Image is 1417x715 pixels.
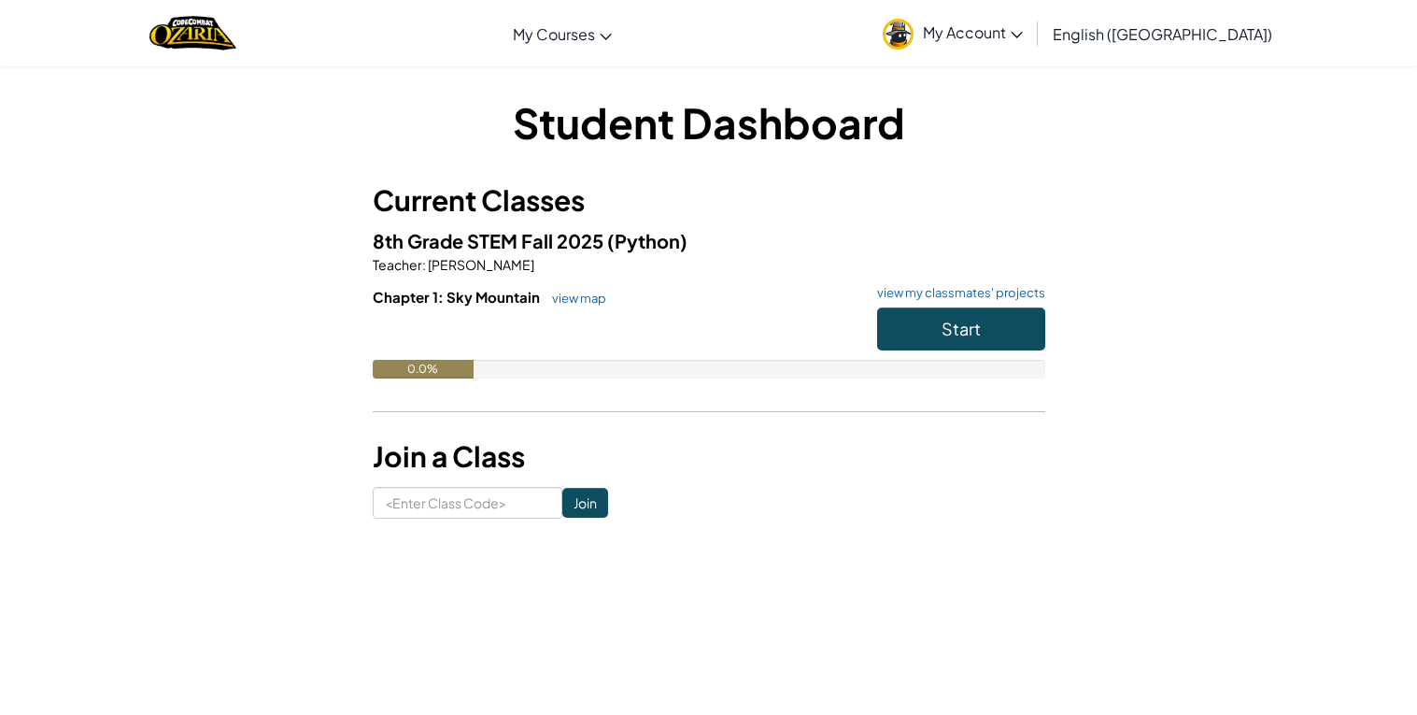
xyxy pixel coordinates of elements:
[562,488,608,518] input: Join
[373,229,607,252] span: 8th Grade STEM Fall 2025
[149,14,236,52] a: Ozaria by CodeCombat logo
[373,360,474,379] div: 0.0%
[373,487,562,519] input: <Enter Class Code>
[1043,8,1282,59] a: English ([GEOGRAPHIC_DATA])
[426,256,534,273] span: [PERSON_NAME]
[543,291,606,306] a: view map
[373,179,1045,222] h3: Current Classes
[877,307,1045,350] button: Start
[503,8,621,59] a: My Courses
[373,436,1045,478] h3: Join a Class
[868,287,1045,299] a: view my classmates' projects
[942,318,981,339] span: Start
[373,256,422,273] span: Teacher
[873,4,1032,63] a: My Account
[149,14,236,52] img: Home
[923,22,1023,42] span: My Account
[513,24,595,44] span: My Courses
[373,93,1045,151] h1: Student Dashboard
[422,256,426,273] span: :
[607,229,687,252] span: (Python)
[1053,24,1272,44] span: English ([GEOGRAPHIC_DATA])
[373,288,543,306] span: Chapter 1: Sky Mountain
[883,19,914,50] img: avatar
